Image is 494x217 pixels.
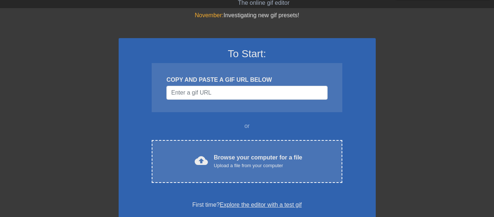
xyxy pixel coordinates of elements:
[128,201,366,209] div: First time?
[166,76,327,84] div: COPY AND PASTE A GIF URL BELOW
[119,11,376,20] div: Investigating new gif presets!
[214,162,302,169] div: Upload a file from your computer
[195,154,208,167] span: cloud_upload
[195,12,223,18] span: November:
[214,153,302,169] div: Browse your computer for a file
[128,48,366,60] h3: To Start:
[166,86,327,100] input: Username
[220,202,302,208] a: Explore the editor with a test gif
[138,122,357,130] div: or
